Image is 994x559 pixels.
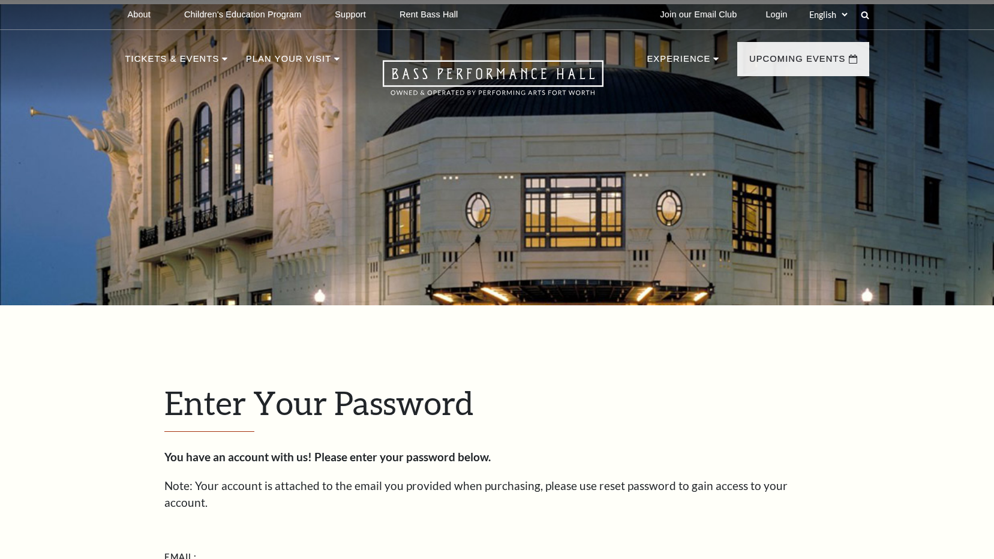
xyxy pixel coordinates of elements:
[807,9,849,20] select: Select:
[647,52,710,73] p: Experience
[164,477,830,512] p: Note: Your account is attached to the email you provided when purchasing, please use reset passwo...
[400,10,458,20] p: Rent Bass Hall
[749,52,846,73] p: Upcoming Events
[314,450,491,464] strong: Please enter your password below.
[246,52,331,73] p: Plan Your Visit
[125,52,220,73] p: Tickets & Events
[164,450,312,464] strong: You have an account with us!
[164,383,473,422] span: Enter Your Password
[335,10,366,20] p: Support
[128,10,151,20] p: About
[184,10,301,20] p: Children's Education Program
